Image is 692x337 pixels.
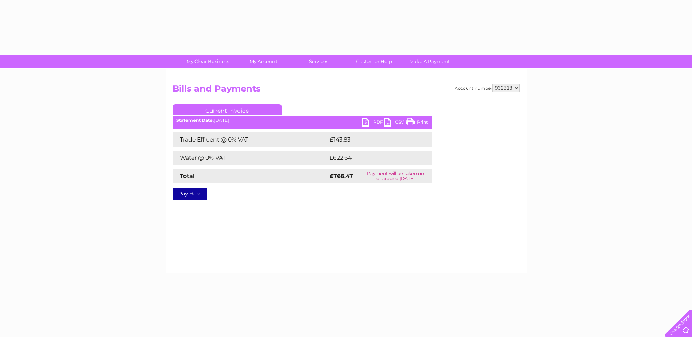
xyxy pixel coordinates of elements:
b: Statement Date: [176,117,214,123]
a: PDF [362,118,384,128]
a: Services [289,55,349,68]
div: [DATE] [173,118,432,123]
strong: Total [180,173,195,179]
a: Current Invoice [173,104,282,115]
a: Pay Here [173,188,207,200]
h2: Bills and Payments [173,84,520,97]
strong: £766.47 [330,173,353,179]
a: CSV [384,118,406,128]
a: My Account [233,55,293,68]
a: Make A Payment [399,55,460,68]
td: Payment will be taken on or around [DATE] [360,169,431,183]
a: My Clear Business [178,55,238,68]
td: Trade Effluent @ 0% VAT [173,132,328,147]
td: £622.64 [328,151,419,165]
td: £143.83 [328,132,418,147]
div: Account number [455,84,520,92]
td: Water @ 0% VAT [173,151,328,165]
a: Print [406,118,428,128]
a: Customer Help [344,55,404,68]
